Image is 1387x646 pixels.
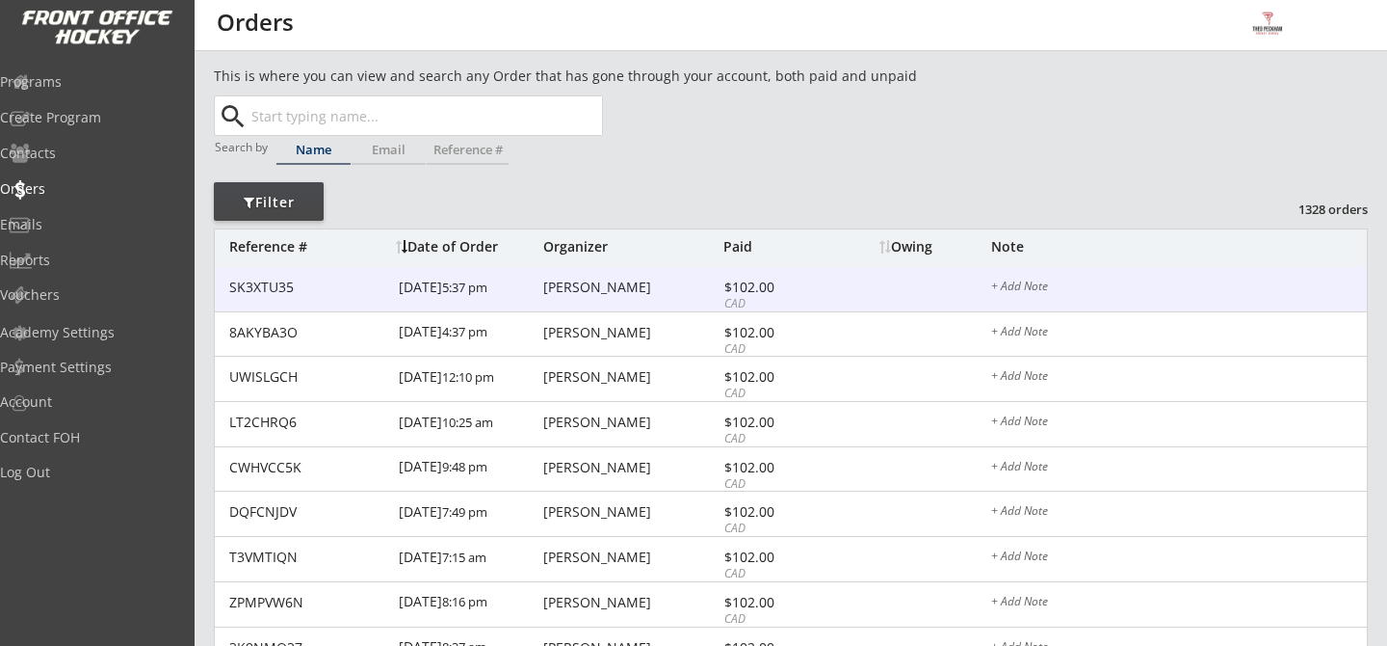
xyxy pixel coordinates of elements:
[991,416,1367,431] div: + Add Note
[399,537,538,580] div: [DATE]
[724,341,827,358] div: CAD
[543,416,719,429] div: [PERSON_NAME]
[724,370,827,384] div: $102.00
[442,414,493,431] font: 10:25 am
[1268,201,1368,218] div: 1328 orders
[399,312,538,356] div: [DATE]
[276,144,351,156] div: Name
[229,551,387,564] div: T3VMTIQN
[724,611,827,628] div: CAD
[991,461,1367,476] div: + Add Note
[442,503,487,521] font: 7:49 pm
[991,326,1367,341] div: + Add Note
[724,416,827,429] div: $102.00
[991,596,1367,611] div: + Add Note
[724,386,827,402] div: CAD
[427,144,509,156] div: Reference #
[991,240,1367,254] div: Note
[229,326,387,339] div: 8AKYBA3O
[396,240,538,254] div: Date of Order
[399,267,538,310] div: [DATE]
[215,141,270,153] div: Search by
[543,461,719,474] div: [PERSON_NAME]
[399,582,538,626] div: [DATE]
[229,240,386,254] div: Reference #
[543,281,719,294] div: [PERSON_NAME]
[724,431,827,447] div: CAD
[724,281,827,294] div: $102.00
[399,447,538,491] div: [DATE]
[399,357,538,400] div: [DATE]
[229,505,387,519] div: DQFCNJDV
[248,96,602,135] input: Start typing name...
[442,593,487,610] font: 8:16 pm
[442,549,486,566] font: 7:15 am
[991,551,1367,566] div: + Add Note
[229,416,387,429] div: LT2CHRQ6
[229,281,387,294] div: SK3XTU35
[229,370,387,384] div: UWISLGCH
[442,323,487,340] font: 4:37 pm
[399,492,538,535] div: [DATE]
[543,596,719,609] div: [PERSON_NAME]
[991,370,1367,386] div: + Add Note
[724,476,827,493] div: CAD
[543,240,719,254] div: Organizer
[399,402,538,445] div: [DATE]
[724,551,827,564] div: $102.00
[229,461,387,474] div: CWHVCC5K
[214,193,324,212] div: Filter
[543,505,719,519] div: [PERSON_NAME]
[879,240,990,254] div: Owing
[217,101,249,132] button: search
[214,67,1027,86] div: This is where you can view and search any Order that has gone through your account, both paid and...
[724,566,827,582] div: CAD
[229,596,387,609] div: ZPMPVW6N
[724,596,827,609] div: $102.00
[724,461,827,474] div: $102.00
[724,326,827,339] div: $102.00
[543,551,719,564] div: [PERSON_NAME]
[724,296,827,312] div: CAD
[723,240,827,254] div: Paid
[442,368,494,386] font: 12:10 pm
[543,326,719,339] div: [PERSON_NAME]
[991,505,1367,521] div: + Add Note
[352,144,426,156] div: Email
[442,279,487,296] font: 5:37 pm
[724,505,827,519] div: $102.00
[991,281,1367,296] div: + Add Note
[724,521,827,537] div: CAD
[442,458,487,475] font: 9:48 pm
[543,370,719,384] div: [PERSON_NAME]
